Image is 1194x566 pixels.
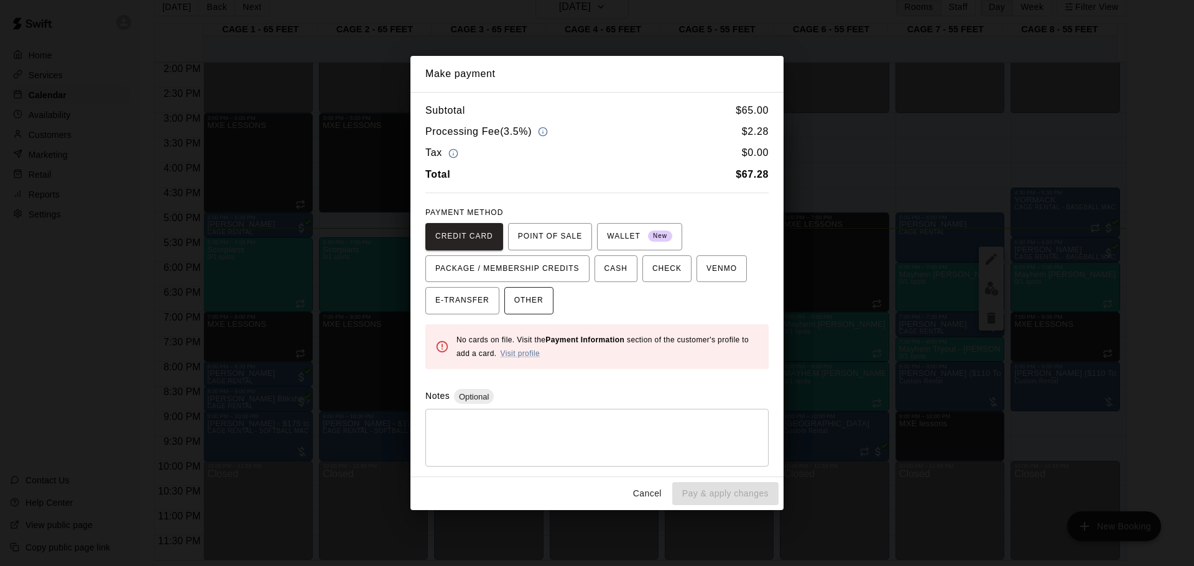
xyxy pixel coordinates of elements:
[425,124,551,140] h6: Processing Fee ( 3.5% )
[595,255,637,283] button: CASH
[518,227,582,247] span: POINT OF SALE
[604,259,627,279] span: CASH
[425,255,590,283] button: PACKAGE / MEMBERSHIP CREDITS
[508,223,592,250] button: POINT OF SALE
[607,227,672,247] span: WALLET
[648,228,672,245] span: New
[742,124,769,140] h6: $ 2.28
[652,259,682,279] span: CHECK
[425,169,450,180] b: Total
[425,103,465,119] h6: Subtotal
[425,145,461,162] h6: Tax
[696,255,747,283] button: VENMO
[435,291,489,311] span: E-TRANSFER
[435,259,580,279] span: PACKAGE / MEMBERSHIP CREDITS
[425,223,503,250] button: CREDIT CARD
[736,169,769,180] b: $ 67.28
[742,145,769,162] h6: $ 0.00
[425,391,450,401] label: Notes
[425,287,499,314] button: E-TRANSFER
[627,482,667,505] button: Cancel
[425,208,503,217] span: PAYMENT METHOD
[514,291,544,311] span: OTHER
[454,392,494,401] span: Optional
[597,223,682,250] button: WALLET New
[706,259,737,279] span: VENMO
[736,103,769,119] h6: $ 65.00
[456,335,749,358] span: No cards on file. Visit the section of the customer's profile to add a card.
[545,335,624,344] b: Payment Information
[435,227,493,247] span: CREDIT CARD
[500,349,540,358] a: Visit profile
[504,287,553,314] button: OTHER
[642,255,692,283] button: CHECK
[410,56,784,92] h2: Make payment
